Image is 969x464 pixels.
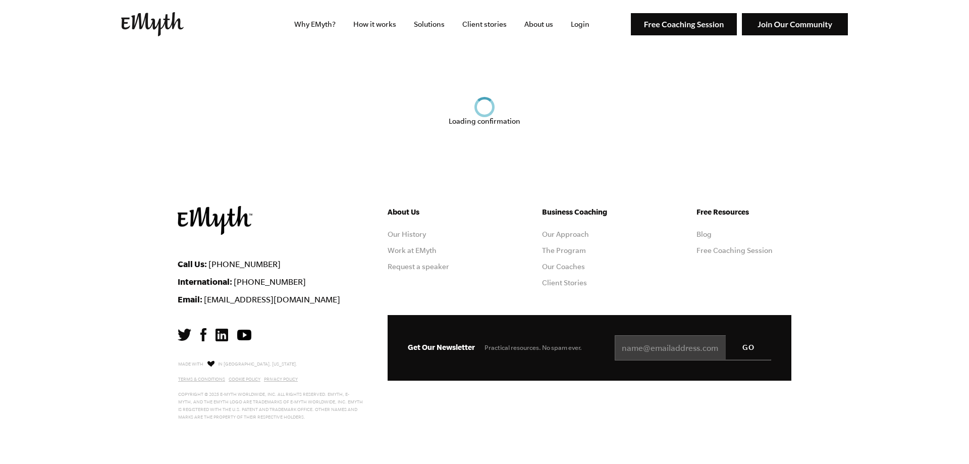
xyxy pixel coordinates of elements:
input: GO [726,335,771,359]
a: Request a speaker [388,263,449,271]
a: Work at EMyth [388,246,437,254]
a: The Program [542,246,586,254]
div: Loading confirmation [449,117,520,125]
strong: Call Us: [178,259,207,269]
a: Our Approach [542,230,589,238]
img: LinkedIn [216,329,228,341]
span: Practical resources. No spam ever. [484,344,582,351]
img: Twitter [178,329,191,341]
span: Get Our Newsletter [408,343,475,351]
a: Blog [696,230,712,238]
img: Love [207,360,214,367]
a: Free Coaching Session [696,246,773,254]
a: [PHONE_NUMBER] [208,260,281,269]
h5: Business Coaching [542,206,637,218]
a: [PHONE_NUMBER] [234,277,306,286]
img: YouTube [237,330,251,340]
img: EMyth [121,12,184,36]
img: Join Our Community [742,13,848,36]
a: Our History [388,230,426,238]
input: name@emailaddress.com [615,335,771,360]
a: [EMAIL_ADDRESS][DOMAIN_NAME] [204,295,340,304]
h5: Free Resources [696,206,791,218]
strong: Email: [178,294,202,304]
img: Free Coaching Session [631,13,737,36]
a: Our Coaches [542,263,585,271]
a: Terms & Conditions [178,377,225,382]
strong: International: [178,277,232,286]
a: Client Stories [542,279,587,287]
p: Made with in [GEOGRAPHIC_DATA], [US_STATE]. Copyright © 2025 E-Myth Worldwide, Inc. All rights re... [178,359,363,421]
img: EMyth [178,206,252,235]
a: Privacy Policy [264,377,298,382]
a: Cookie Policy [229,377,260,382]
h5: About Us [388,206,482,218]
img: Facebook [200,328,206,341]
